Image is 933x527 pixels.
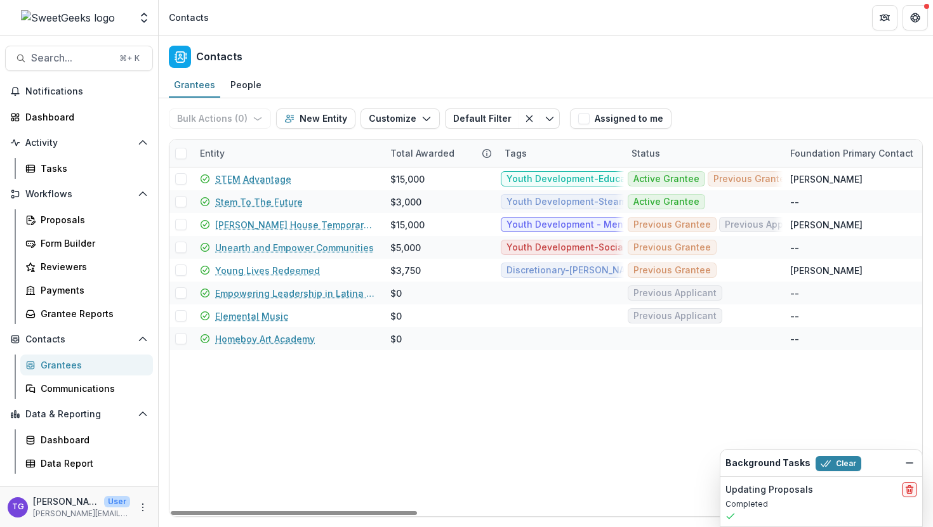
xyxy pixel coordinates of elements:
button: Dismiss [902,455,917,471]
button: Notifications [5,81,153,101]
a: Grantees [20,355,153,375]
div: Data Report [41,457,143,470]
div: [PERSON_NAME] [790,264,863,277]
a: People [225,73,267,98]
div: -- [790,195,799,209]
div: ⌘ + K [117,51,142,65]
button: delete [902,482,917,497]
button: Open Workflows [5,184,153,204]
div: Status [624,140,783,167]
span: Discretionary-[PERSON_NAME] [506,265,642,276]
button: Partners [872,5,897,30]
button: Assigned to me [570,108,672,129]
div: Entity [192,140,383,167]
button: Default Filter [445,108,519,129]
img: SweetGeeks logo [21,10,115,25]
span: Previous Grantee [633,242,711,253]
div: Payments [41,283,143,297]
a: Elemental Music [215,309,288,323]
span: Search... [31,52,112,64]
a: Dashboard [20,429,153,450]
button: Open Contacts [5,329,153,349]
h2: Background Tasks [725,458,811,469]
span: Contacts [25,334,133,345]
span: Youth Development - Mental Wellness [506,219,678,230]
button: Customize [361,108,440,129]
a: Homeboy Art Academy [215,332,315,346]
p: [PERSON_NAME][EMAIL_ADDRESS][DOMAIN_NAME] [33,508,130,519]
a: Tasks [20,158,153,179]
div: Foundation Primary Contact [783,146,921,160]
span: Previous Grantee [713,174,791,185]
a: Data Report [20,453,153,474]
div: Dashboard [41,433,143,446]
a: Grantee Reports [20,303,153,324]
div: Tags [497,146,534,160]
div: Entity [192,146,232,160]
span: Notifications [25,86,148,97]
span: Previous Applicant [633,288,717,299]
a: [PERSON_NAME] House Temporary Shelter [215,218,375,231]
nav: breadcrumb [164,8,214,27]
a: Reviewers [20,256,153,277]
div: [PERSON_NAME] [790,172,863,186]
div: $0 [390,332,402,346]
button: Bulk Actions (0) [169,108,271,129]
div: Theresa Gartland [12,503,24,511]
span: Data & Reporting [25,409,133,420]
button: Toggle menu [539,108,560,129]
div: Total Awarded [383,140,497,167]
div: $0 [390,287,402,300]
div: $0 [390,309,402,323]
button: Open entity switcher [135,5,153,30]
span: Youth Development-Education/Literacy [506,174,682,185]
button: Get Help [903,5,928,30]
a: Proposals [20,209,153,230]
h2: Updating Proposals [725,485,813,495]
span: Youth Development-Steam/Stem [506,197,652,207]
div: Total Awarded [383,146,462,160]
button: More [135,500,150,515]
a: Young Lives Redeemed [215,264,320,277]
span: Previous Applicant [725,219,808,230]
p: Completed [725,498,917,510]
span: Previous Applicant [633,311,717,322]
div: Tags [497,140,624,167]
div: Grantee Reports [41,307,143,320]
a: Dashboard [5,107,153,127]
a: Stem To The Future [215,195,303,209]
div: Tasks [41,162,143,175]
div: -- [790,309,799,323]
div: Reviewers [41,260,143,273]
h2: Contacts [196,51,242,63]
a: STEM Advantage [215,172,291,186]
div: Grantees [169,75,220,94]
a: Payments [20,280,153,301]
span: Youth Development-Social Emotional Learning [506,242,714,253]
span: Activity [25,138,133,148]
div: Contacts [169,11,209,24]
a: Empowering Leadership in Latina Athletes ([PERSON_NAME]) [215,287,375,300]
div: $15,000 [390,172,425,186]
p: [PERSON_NAME] [33,495,99,508]
p: User [104,496,130,507]
button: Open Activity [5,133,153,153]
div: $3,000 [390,195,421,209]
span: Previous Grantee [633,219,711,230]
button: Search... [5,46,153,71]
div: $15,000 [390,218,425,231]
button: New Entity [276,108,355,129]
div: Dashboard [25,110,143,124]
span: Active Grantee [633,197,699,207]
div: Form Builder [41,237,143,250]
div: -- [790,332,799,346]
a: Form Builder [20,233,153,254]
div: Communications [41,382,143,395]
span: Previous Grantee [633,265,711,276]
div: $5,000 [390,241,421,254]
a: Communications [20,378,153,399]
span: Active Grantee [633,174,699,185]
a: Grantees [169,73,220,98]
